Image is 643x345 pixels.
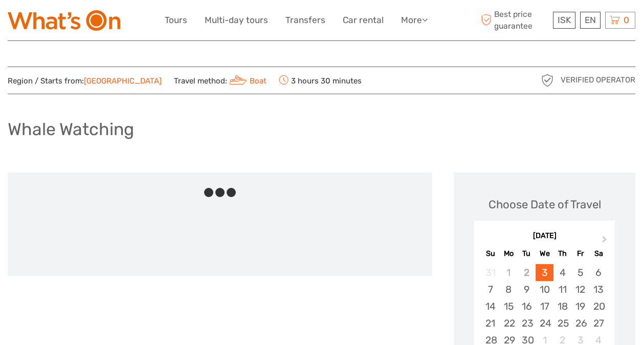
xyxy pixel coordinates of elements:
div: Mo [500,247,518,261]
a: Tours [165,13,187,28]
div: Choose Friday, September 26th, 2025 [571,315,589,332]
div: Choose Sunday, September 14th, 2025 [481,298,499,315]
a: [GEOGRAPHIC_DATA] [84,76,162,85]
div: Choose Sunday, September 7th, 2025 [481,281,499,298]
a: Transfers [285,13,325,28]
img: verified_operator_grey_128.png [539,72,556,89]
span: 3 hours 30 minutes [279,73,362,88]
div: Not available Sunday, August 31st, 2025 [481,264,499,281]
img: What's On [8,10,120,31]
span: Best price guarantee [478,9,550,31]
div: Choose Wednesday, September 24th, 2025 [536,315,553,332]
div: Choose Friday, September 12th, 2025 [571,281,589,298]
span: ISK [558,15,571,25]
div: We [536,247,553,261]
div: Choose Saturday, September 6th, 2025 [589,264,607,281]
div: Su [481,247,499,261]
div: Choose Date of Travel [489,197,601,212]
div: Tu [518,247,536,261]
div: Choose Thursday, September 25th, 2025 [553,315,571,332]
div: Choose Tuesday, September 16th, 2025 [518,298,536,315]
div: Not available Tuesday, September 2nd, 2025 [518,264,536,281]
div: Choose Saturday, September 27th, 2025 [589,315,607,332]
div: Th [553,247,571,261]
div: Choose Friday, September 19th, 2025 [571,298,589,315]
div: EN [580,12,601,29]
a: Car rental [343,13,384,28]
div: Choose Monday, September 15th, 2025 [500,298,518,315]
div: Choose Monday, September 8th, 2025 [500,281,518,298]
span: Travel method: [174,73,267,88]
a: Multi-day tours [205,13,268,28]
span: Verified Operator [561,75,635,85]
div: Choose Wednesday, September 17th, 2025 [536,298,553,315]
div: Choose Friday, September 5th, 2025 [571,264,589,281]
div: Choose Saturday, September 13th, 2025 [589,281,607,298]
a: Boat [227,76,267,85]
div: Choose Sunday, September 21st, 2025 [481,315,499,332]
span: 0 [622,15,631,25]
button: Next Month [597,233,614,250]
div: Fr [571,247,589,261]
div: Sa [589,247,607,261]
div: Choose Wednesday, September 3rd, 2025 [536,264,553,281]
div: Not available Monday, September 1st, 2025 [500,264,518,281]
h1: Whale Watching [8,119,134,140]
div: Choose Monday, September 22nd, 2025 [500,315,518,332]
div: Choose Tuesday, September 9th, 2025 [518,281,536,298]
div: Choose Wednesday, September 10th, 2025 [536,281,553,298]
div: [DATE] [474,231,615,242]
div: Choose Tuesday, September 23rd, 2025 [518,315,536,332]
span: Region / Starts from: [8,76,162,87]
a: More [401,13,428,28]
div: Choose Thursday, September 18th, 2025 [553,298,571,315]
div: Choose Saturday, September 20th, 2025 [589,298,607,315]
div: Choose Thursday, September 11th, 2025 [553,281,571,298]
div: Choose Thursday, September 4th, 2025 [553,264,571,281]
